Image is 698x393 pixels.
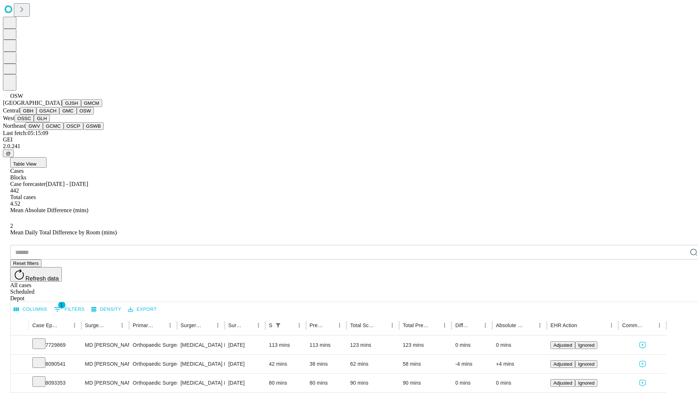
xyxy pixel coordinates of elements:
[253,320,264,330] button: Menu
[213,320,223,330] button: Menu
[85,336,125,354] div: MD [PERSON_NAME]
[310,374,343,392] div: 80 mins
[269,374,302,392] div: 80 mins
[496,336,543,354] div: 0 mins
[133,355,173,373] div: Orthopaedic Surgery
[10,181,46,187] span: Case forecaster
[3,123,25,129] span: Northeast
[62,99,81,107] button: GJSH
[480,320,490,330] button: Menu
[117,320,127,330] button: Menu
[34,115,49,122] button: GLH
[294,320,304,330] button: Menu
[578,380,594,386] span: Ignored
[403,322,429,328] div: Total Predicted Duration
[429,320,440,330] button: Sort
[59,107,76,115] button: GMC
[25,275,59,282] span: Refresh data
[654,320,665,330] button: Menu
[455,374,489,392] div: 0 mins
[32,336,78,354] div: 7729869
[155,320,165,330] button: Sort
[470,320,480,330] button: Sort
[350,336,396,354] div: 123 mins
[550,322,577,328] div: EHR Action
[496,355,543,373] div: +4 mins
[10,157,47,168] button: Table View
[10,187,19,194] span: 442
[32,374,78,392] div: 8093353
[324,320,334,330] button: Sort
[550,360,575,368] button: Adjusted
[3,130,48,136] span: Last fetch: 05:15:09
[310,322,324,328] div: Predicted In Room Duration
[3,100,62,106] span: [GEOGRAPHIC_DATA]
[133,374,173,392] div: Orthopaedic Surgery
[43,122,64,130] button: GCMC
[622,322,643,328] div: Comments
[14,339,25,352] button: Expand
[578,361,594,367] span: Ignored
[403,336,448,354] div: 123 mins
[3,150,14,157] button: @
[14,358,25,371] button: Expand
[3,143,695,150] div: 2.0.241
[202,320,213,330] button: Sort
[25,122,43,130] button: GWV
[46,181,88,187] span: [DATE] - [DATE]
[12,304,49,315] button: Select columns
[550,379,575,387] button: Adjusted
[553,361,572,367] span: Adjusted
[350,322,376,328] div: Total Scheduled Duration
[269,322,272,328] div: Scheduled In Room Duration
[6,151,11,156] span: @
[10,259,41,267] button: Reset filters
[334,320,345,330] button: Menu
[181,322,202,328] div: Surgery Name
[3,107,20,114] span: Central
[269,355,302,373] div: 42 mins
[350,374,396,392] div: 90 mins
[77,107,94,115] button: OSW
[15,115,34,122] button: OSSC
[107,320,117,330] button: Sort
[535,320,545,330] button: Menu
[133,336,173,354] div: Orthopaedic Surgery
[228,355,262,373] div: [DATE]
[243,320,253,330] button: Sort
[59,320,69,330] button: Sort
[310,336,343,354] div: 113 mins
[13,261,39,266] span: Reset filters
[85,374,125,392] div: MD [PERSON_NAME]
[32,355,78,373] div: 8090541
[228,322,242,328] div: Surgery Date
[525,320,535,330] button: Sort
[126,304,159,315] button: Export
[181,336,221,354] div: [MEDICAL_DATA] KNEE TOTAL
[228,336,262,354] div: [DATE]
[387,320,397,330] button: Menu
[69,320,80,330] button: Menu
[273,320,283,330] button: Show filters
[350,355,396,373] div: 62 mins
[455,355,489,373] div: -4 mins
[89,304,123,315] button: Density
[644,320,654,330] button: Sort
[575,360,597,368] button: Ignored
[10,93,23,99] span: OSW
[10,207,88,213] span: Mean Absolute Difference (mins)
[269,336,302,354] div: 113 mins
[10,229,117,235] span: Mean Daily Total Difference by Room (mins)
[83,122,104,130] button: GSWB
[181,355,221,373] div: [MEDICAL_DATA] MEDIAL OR LATERAL MENISCECTOMY
[10,201,20,207] span: 4.52
[578,342,594,348] span: Ignored
[553,342,572,348] span: Adjusted
[14,377,25,390] button: Expand
[10,223,13,229] span: 2
[32,322,59,328] div: Case Epic Id
[496,374,543,392] div: 0 mins
[273,320,283,330] div: 1 active filter
[10,267,62,282] button: Refresh data
[575,379,597,387] button: Ignored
